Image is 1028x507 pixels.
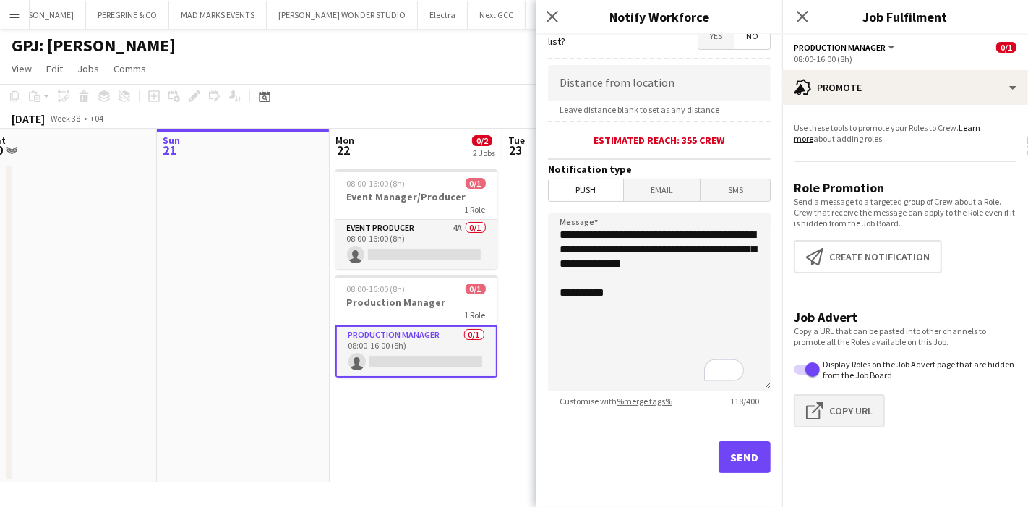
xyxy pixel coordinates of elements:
button: ALSERKAL ADVISORY [526,1,624,29]
a: %merge tags% [617,396,672,406]
p: Send a message to a targeted group of Crew about a Role. Crew that receive the message can apply ... [794,196,1016,229]
app-job-card: 08:00-16:00 (8h)0/1Event Manager/Producer1 RoleEvent Producer4A0/108:00-16:00 (8h) [335,169,497,269]
p: Use these tools to promote your Roles to Crew. about adding roles. [794,122,1016,144]
h3: Role Promotion [794,179,1016,196]
h1: GPJ: [PERSON_NAME] [12,35,176,56]
span: SMS [701,179,770,201]
span: Week 38 [48,113,84,124]
span: 21 [160,142,180,158]
button: Send [719,441,771,473]
app-card-role: Production Manager0/108:00-16:00 (8h) [335,325,497,378]
div: +04 [90,113,103,124]
a: Edit [40,59,69,78]
span: 0/2 [472,135,492,146]
span: Production Manager [794,42,886,53]
span: 118 / 400 [719,396,771,406]
button: Copy Url [794,394,885,427]
span: Customise with [548,396,684,406]
span: Tue [508,134,525,147]
h3: Notify Workforce [536,7,782,26]
button: PEREGRINE & CO [86,1,169,29]
span: 1 Role [465,204,486,215]
div: Estimated reach: 355 crew [548,134,771,147]
p: Copy a URL that can be pasted into other channels to promote all the Roles available on this Job. [794,325,1016,347]
h3: Event Manager/Producer [335,190,497,203]
h3: Notification type [548,163,771,176]
a: Jobs [72,59,105,78]
span: 0/1 [996,42,1016,53]
span: 23 [506,142,525,158]
span: Jobs [77,62,99,75]
button: Create notification [794,240,942,273]
button: MAD MARKS EVENTS [169,1,267,29]
div: [DATE] [12,111,45,126]
span: No [734,23,770,49]
a: Learn more [794,122,980,144]
app-job-card: 08:00-16:00 (8h)0/1Production Manager1 RoleProduction Manager0/108:00-16:00 (8h) [335,275,497,378]
span: Email [624,179,701,201]
a: View [6,59,38,78]
h3: Job Fulfilment [782,7,1028,26]
div: 2 Jobs [473,148,495,158]
a: Comms [108,59,152,78]
span: 0/1 [466,178,486,189]
button: [PERSON_NAME] [1,1,86,29]
button: [PERSON_NAME] WONDER STUDIO [267,1,418,29]
span: 08:00-16:00 (8h) [347,284,406,294]
span: 22 [333,142,354,158]
span: 0/1 [466,284,486,294]
div: 08:00-16:00 (8h) [794,54,1016,64]
h3: Production Manager [335,296,497,309]
label: Display Roles on the Job Advert page that are hidden from the Job Board [820,359,1016,380]
button: Next GCC [468,1,526,29]
button: Electra [418,1,468,29]
span: 1 Role [465,310,486,320]
textarea: To enrich screen reader interactions, please activate Accessibility in Grammarly extension settings [548,213,771,391]
span: Yes [698,23,734,49]
div: Promote [782,70,1028,105]
span: Leave distance blank to set as any distance [548,104,731,115]
span: Sun [163,134,180,147]
span: View [12,62,32,75]
span: Edit [46,62,63,75]
span: Mon [335,134,354,147]
h3: Job Advert [794,309,1016,325]
span: 08:00-16:00 (8h) [347,178,406,189]
app-card-role: Event Producer4A0/108:00-16:00 (8h) [335,220,497,269]
button: Production Manager [794,42,897,53]
span: Comms [113,62,146,75]
span: Push [549,179,623,201]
